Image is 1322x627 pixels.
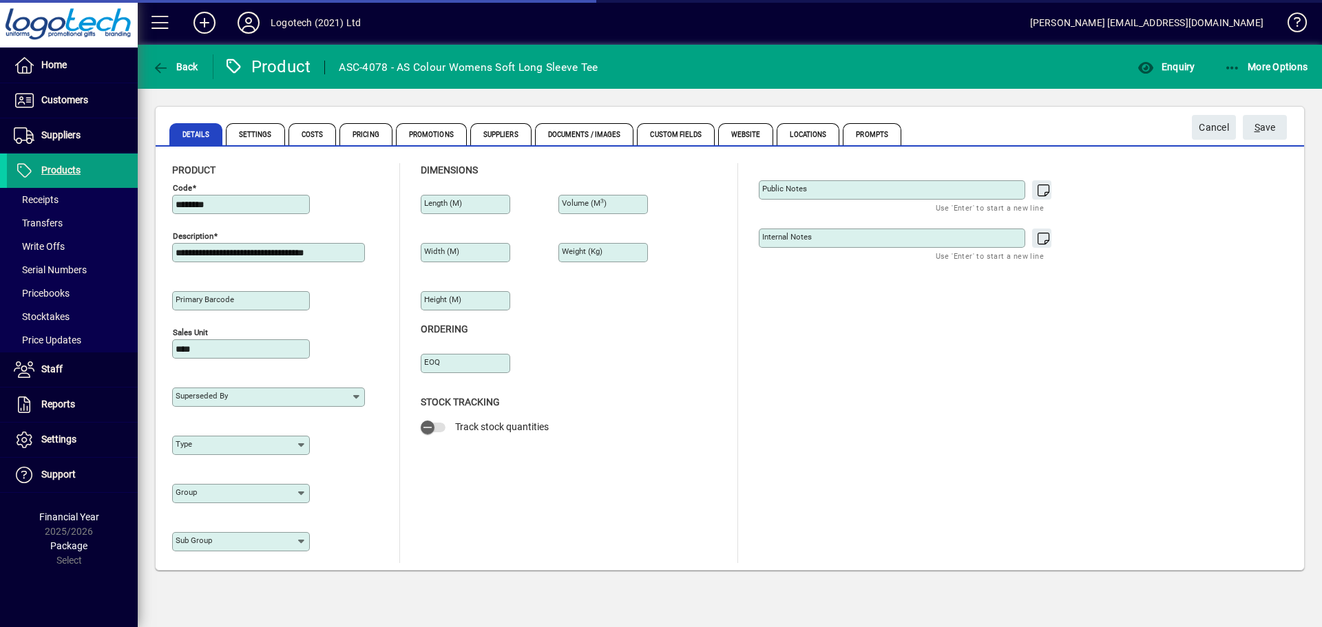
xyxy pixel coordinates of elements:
[149,54,202,79] button: Back
[1277,3,1305,47] a: Knowledge Base
[762,232,812,242] mat-label: Internal Notes
[936,248,1044,264] mat-hint: Use 'Enter' to start a new line
[152,61,198,72] span: Back
[173,328,208,337] mat-label: Sales unit
[777,123,839,145] span: Locations
[7,305,138,328] a: Stocktakes
[1243,115,1287,140] button: Save
[227,10,271,35] button: Profile
[7,188,138,211] a: Receipts
[41,164,81,176] span: Products
[224,56,311,78] div: Product
[14,217,63,229] span: Transfers
[173,231,213,241] mat-label: Description
[562,198,607,208] mat-label: Volume (m )
[7,458,138,492] a: Support
[7,83,138,118] a: Customers
[14,241,65,252] span: Write Offs
[535,123,634,145] span: Documents / Images
[424,246,459,256] mat-label: Width (m)
[176,295,234,304] mat-label: Primary barcode
[7,235,138,258] a: Write Offs
[936,200,1044,215] mat-hint: Use 'Enter' to start a new line
[339,56,598,78] div: ASC-4078 - AS Colour Womens Soft Long Sleeve Tee
[1255,122,1260,133] span: S
[138,54,213,79] app-page-header-button: Back
[1224,61,1308,72] span: More Options
[424,198,462,208] mat-label: Length (m)
[718,123,774,145] span: Website
[396,123,467,145] span: Promotions
[7,258,138,281] a: Serial Numbers
[41,469,76,480] span: Support
[14,311,70,322] span: Stocktakes
[424,295,461,304] mat-label: Height (m)
[41,59,67,70] span: Home
[14,288,70,299] span: Pricebooks
[14,334,81,346] span: Price Updates
[41,434,76,445] span: Settings
[14,264,87,275] span: Serial Numbers
[7,118,138,153] a: Suppliers
[41,129,81,140] span: Suppliers
[421,164,478,176] span: Dimensions
[176,391,228,401] mat-label: Superseded by
[288,123,337,145] span: Costs
[176,487,197,497] mat-label: Group
[1255,116,1276,139] span: ave
[172,164,216,176] span: Product
[50,540,87,551] span: Package
[421,323,468,334] span: Ordering
[39,511,99,522] span: Financial Year
[7,48,138,83] a: Home
[1192,115,1236,140] button: Cancel
[176,535,212,545] mat-label: Sub group
[176,439,192,449] mat-label: Type
[1030,12,1263,34] div: [PERSON_NAME] [EMAIL_ADDRESS][DOMAIN_NAME]
[271,12,361,34] div: Logotech (2021) Ltd
[600,198,604,204] sup: 3
[843,123,901,145] span: Prompts
[7,211,138,235] a: Transfers
[455,421,549,432] span: Track stock quantities
[7,387,138,422] a: Reports
[424,357,440,367] mat-label: EOQ
[339,123,392,145] span: Pricing
[7,281,138,305] a: Pricebooks
[637,123,714,145] span: Custom Fields
[14,194,59,205] span: Receipts
[1221,54,1312,79] button: More Options
[1199,116,1229,139] span: Cancel
[41,94,88,105] span: Customers
[562,246,602,256] mat-label: Weight (Kg)
[1134,54,1198,79] button: Enquiry
[169,123,222,145] span: Details
[1137,61,1195,72] span: Enquiry
[173,183,192,193] mat-label: Code
[762,184,807,193] mat-label: Public Notes
[421,396,500,407] span: Stock Tracking
[182,10,227,35] button: Add
[41,398,75,410] span: Reports
[7,423,138,457] a: Settings
[470,123,532,145] span: Suppliers
[41,363,63,374] span: Staff
[7,328,138,352] a: Price Updates
[226,123,285,145] span: Settings
[7,352,138,387] a: Staff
